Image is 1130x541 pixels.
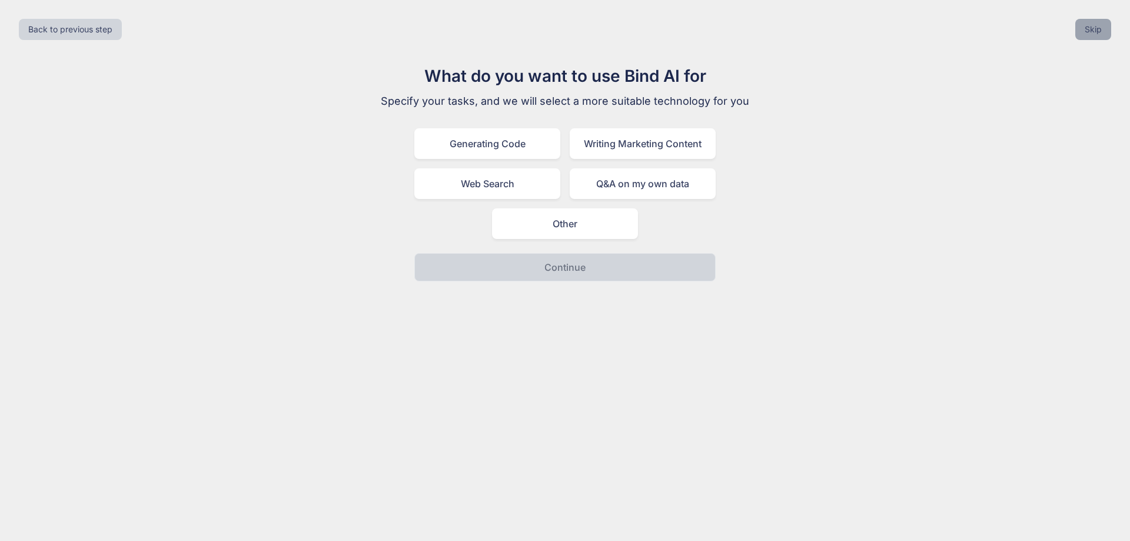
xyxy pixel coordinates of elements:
button: Skip [1075,19,1111,40]
div: Web Search [414,168,560,199]
p: Specify your tasks, and we will select a more suitable technology for you [367,93,763,109]
h1: What do you want to use Bind AI for [367,64,763,88]
div: Q&A on my own data [570,168,716,199]
div: Generating Code [414,128,560,159]
p: Continue [544,260,586,274]
button: Back to previous step [19,19,122,40]
button: Continue [414,253,716,281]
div: Writing Marketing Content [570,128,716,159]
div: Other [492,208,638,239]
